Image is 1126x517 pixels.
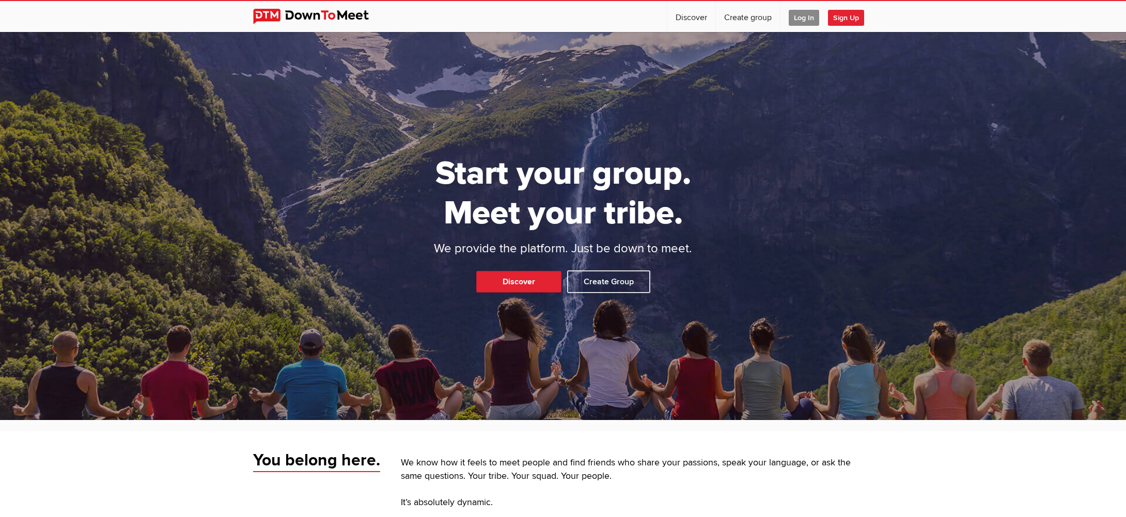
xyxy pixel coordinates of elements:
span: Sign Up [828,10,864,26]
a: Create Group [567,270,650,293]
a: Create group [716,1,780,32]
a: Discover [667,1,715,32]
h1: Start your group. Meet your tribe. [395,154,731,233]
a: Log In [780,1,827,32]
a: Sign Up [828,1,872,32]
p: We know how it feels to meet people and find friends who share your passions, speak your language... [401,456,873,484]
span: Log In [789,10,819,26]
a: Discover [476,271,561,293]
span: You belong here. [253,450,380,473]
p: It’s absolutely dynamic. [401,496,873,510]
img: DownToMeet [253,9,385,24]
